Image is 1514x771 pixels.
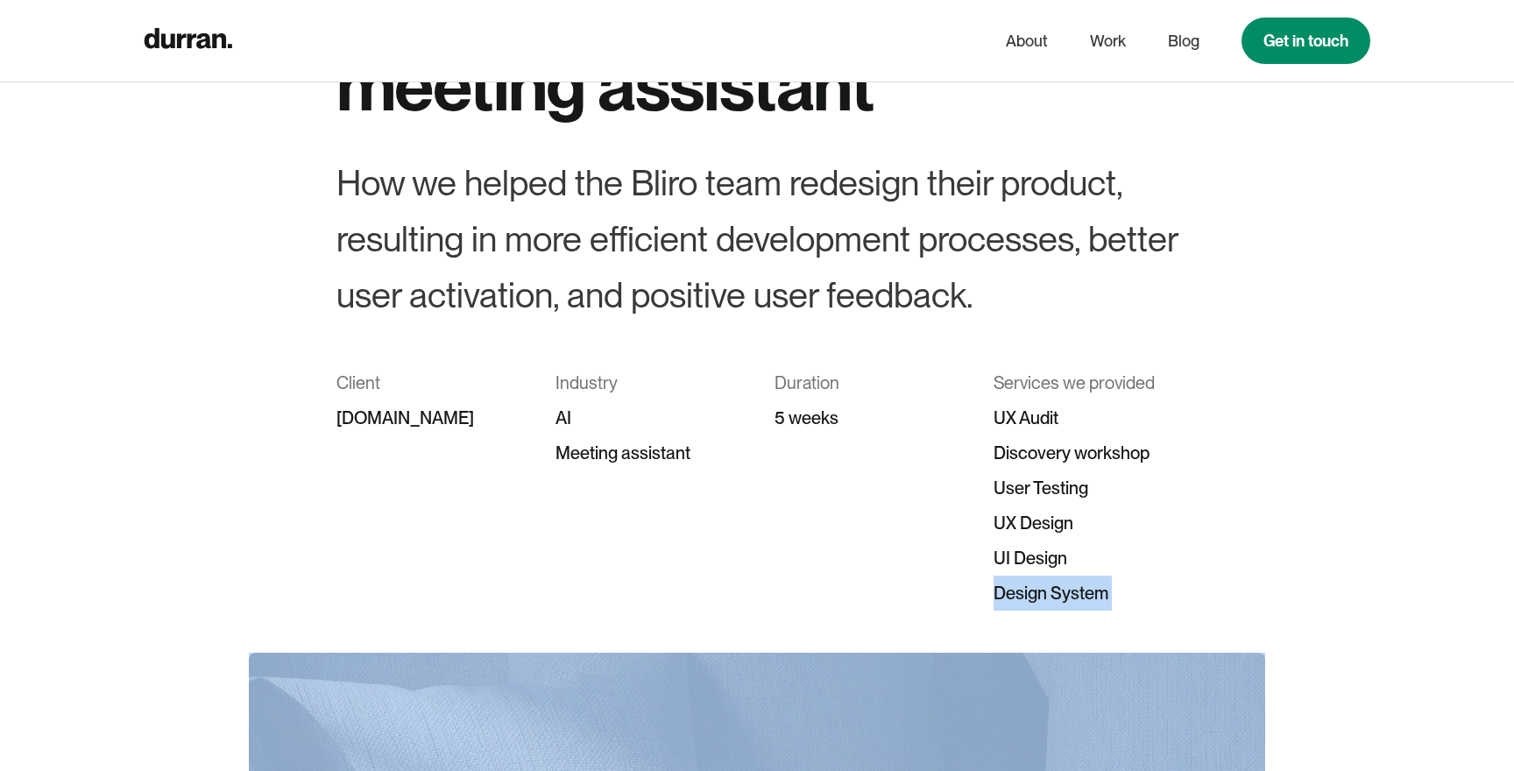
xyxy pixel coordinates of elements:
div: UX Audit [994,400,1178,435]
a: home [144,24,232,58]
div: Services we provided [994,365,1178,400]
a: Blog [1168,25,1199,58]
div: Duration [775,365,959,400]
div: UX Design [994,506,1178,541]
div: How we helped the Bliro team redesign their product, resulting in more efficient development proc... [336,155,1178,323]
div: 5 weeks [775,400,959,435]
div: UI Design [994,541,1178,576]
div: Industry [555,365,739,400]
div: Meeting assistant [555,435,739,470]
div: [DOMAIN_NAME] [336,400,520,435]
a: Get in touch [1242,18,1370,64]
a: About [1006,25,1048,58]
div: AI [555,400,739,435]
div: Design System [994,576,1178,611]
a: Work [1090,25,1126,58]
div: User Testing [994,470,1178,506]
div: Client [336,365,520,400]
div: Discovery workshop [994,435,1178,470]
